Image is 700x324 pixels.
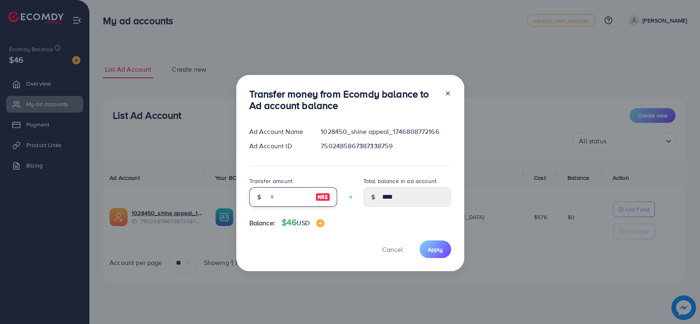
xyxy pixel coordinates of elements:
[282,218,324,228] h4: $46
[249,88,438,112] h3: Transfer money from Ecomdy balance to Ad account balance
[243,141,315,151] div: Ad Account ID
[314,127,457,136] div: 1028450_shine appeal_1746808772166
[316,219,324,227] img: image
[314,141,457,151] div: 7502485867387338759
[363,177,436,185] label: Total balance in ad account
[296,218,309,227] span: USD
[420,240,451,258] button: Apply
[249,218,275,228] span: Balance:
[382,245,403,254] span: Cancel
[372,240,413,258] button: Cancel
[249,177,292,185] label: Transfer amount
[428,245,443,254] span: Apply
[243,127,315,136] div: Ad Account Name
[315,192,330,202] img: image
